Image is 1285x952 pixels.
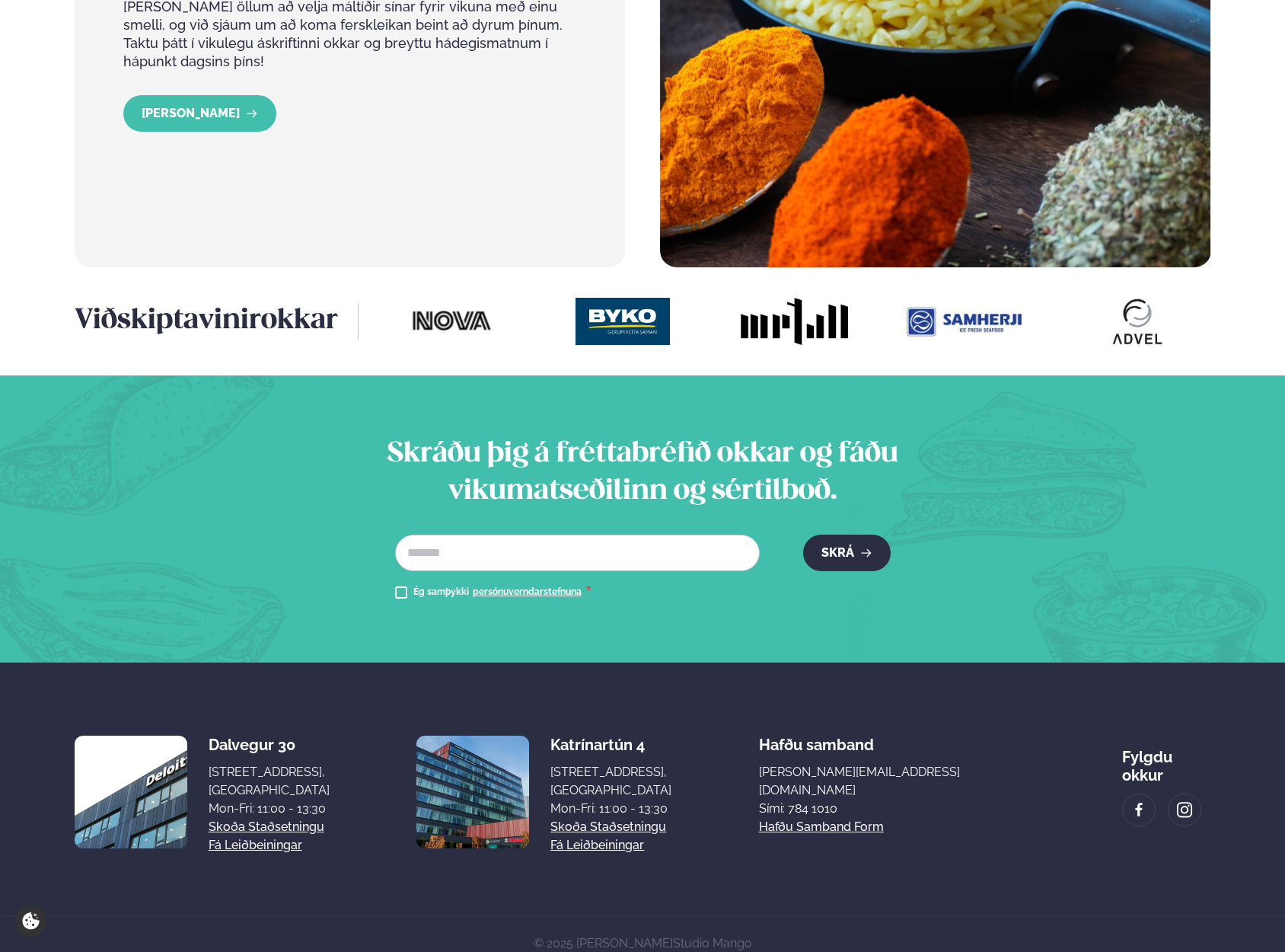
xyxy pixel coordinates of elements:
a: image alt [1169,794,1201,826]
img: image alt [378,298,525,345]
img: image alt [1130,801,1147,819]
a: Skoða staðsetningu [209,818,324,836]
div: [STREET_ADDRESS], [GEOGRAPHIC_DATA] [209,763,330,800]
a: Studio Mango [673,936,752,950]
p: Sími: 784 1010 [759,800,1035,818]
img: image alt [892,298,1039,345]
span: © 2025 [PERSON_NAME] [534,936,752,950]
img: image alt [721,298,868,345]
button: Skrá [803,535,891,571]
img: image alt [75,736,187,848]
a: LESA MEIRA [123,95,276,132]
div: [STREET_ADDRESS], [GEOGRAPHIC_DATA] [550,763,671,800]
a: Fá leiðbeiningar [209,836,302,855]
div: Ég samþykki [413,583,591,602]
img: image alt [416,736,529,848]
span: Hafðu samband [759,724,874,754]
a: persónuverndarstefnuna [473,586,582,599]
a: image alt [1123,794,1155,826]
h2: Skráðu þig á fréttabréfið okkar og fáðu vikumatseðilinn og sértilboð. [343,436,942,510]
div: Mon-Fri: 11:00 - 13:30 [550,800,671,818]
a: Cookie settings [15,906,46,937]
a: Fá leiðbeiningar [550,836,644,855]
h3: okkar [75,303,359,340]
a: [PERSON_NAME][EMAIL_ADDRESS][DOMAIN_NAME] [759,763,1035,800]
div: Mon-Fri: 11:00 - 13:30 [209,800,330,818]
img: image alt [550,298,697,345]
span: Viðskiptavinir [75,308,261,334]
div: Fylgdu okkur [1122,736,1210,784]
a: Skoða staðsetningu [550,818,666,836]
div: Dalvegur 30 [209,736,330,754]
a: Hafðu samband form [759,818,884,836]
div: Katrínartún 4 [550,736,671,754]
img: image alt [1176,801,1193,819]
img: image alt [1063,298,1210,345]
